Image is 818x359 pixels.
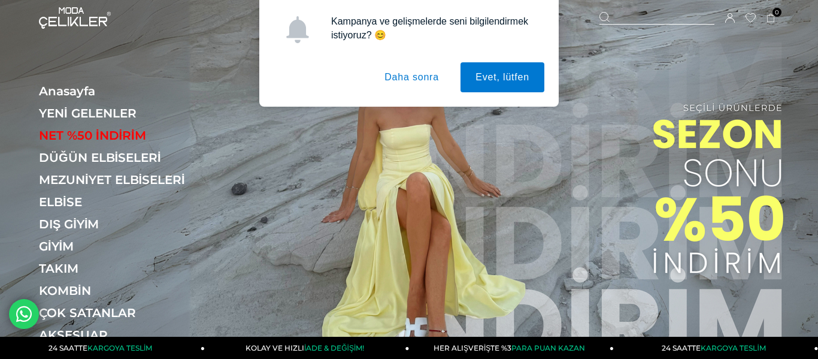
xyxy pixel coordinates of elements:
[701,343,765,352] span: KARGOYA TESLİM
[39,106,204,120] a: YENİ GELENLER
[39,283,204,298] a: KOMBİN
[87,343,152,352] span: KARGOYA TESLİM
[460,62,544,92] button: Evet, lütfen
[369,62,454,92] button: Daha sonra
[39,306,204,320] a: ÇOK SATANLAR
[39,128,204,143] a: NET %50 İNDİRİM
[39,150,204,165] a: DÜĞÜN ELBİSELERİ
[39,217,204,231] a: DIŞ GİYİM
[284,16,311,43] img: notification icon
[1,337,205,359] a: 24 SAATTEKARGOYA TESLİM
[39,173,204,187] a: MEZUNİYET ELBİSELERİ
[511,343,585,352] span: PARA PUAN KAZAN
[39,261,204,276] a: TAKIM
[39,195,204,209] a: ELBİSE
[39,239,204,254] a: GİYİM
[322,14,544,42] div: Kampanya ve gelişmelerde seni bilgilendirmek istiyoruz? 😊
[39,328,204,342] a: AKSESUAR
[304,343,364,352] span: İADE & DEĞİŞİM!
[205,337,410,359] a: KOLAY VE HIZLIİADE & DEĞİŞİM!
[410,337,614,359] a: HER ALIŞVERİŞTE %3PARA PUAN KAZAN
